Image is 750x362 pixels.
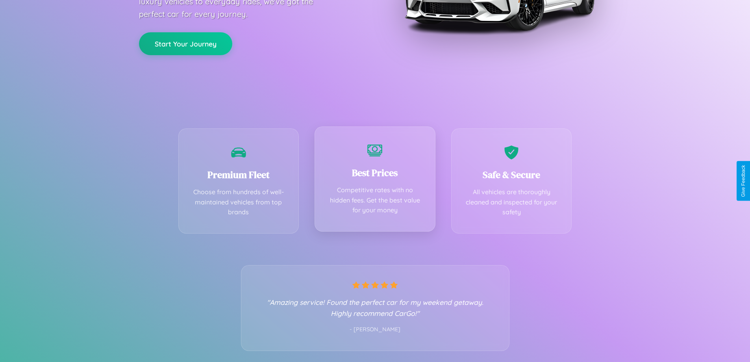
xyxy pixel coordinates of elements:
p: "Amazing service! Found the perfect car for my weekend getaway. Highly recommend CarGo!" [257,297,493,319]
button: Start Your Journey [139,32,232,55]
div: Give Feedback [741,165,746,197]
h3: Best Prices [327,166,423,179]
p: - [PERSON_NAME] [257,325,493,335]
h3: Safe & Secure [463,168,560,181]
h3: Premium Fleet [191,168,287,181]
p: Competitive rates with no hidden fees. Get the best value for your money [327,185,423,215]
p: All vehicles are thoroughly cleaned and inspected for your safety [463,187,560,217]
p: Choose from hundreds of well-maintained vehicles from top brands [191,187,287,217]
